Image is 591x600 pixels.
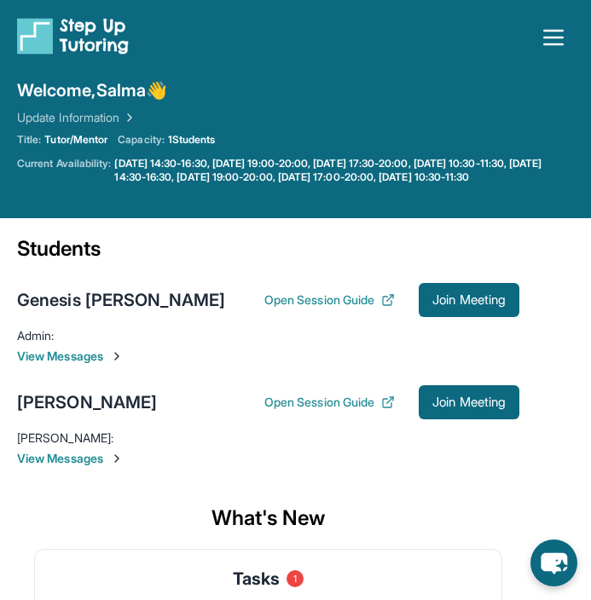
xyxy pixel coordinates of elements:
[432,397,506,407] span: Join Meeting
[17,487,519,549] div: What's New
[264,291,395,309] button: Open Session Guide
[419,283,519,317] button: Join Meeting
[118,133,165,147] span: Capacity:
[17,328,54,343] span: Admin :
[17,288,225,312] div: Genesis [PERSON_NAME]
[419,385,519,419] button: Join Meeting
[264,394,395,411] button: Open Session Guide
[119,109,136,126] img: Chevron Right
[17,430,113,445] span: [PERSON_NAME] :
[17,235,519,273] div: Students
[17,78,167,102] span: Welcome, Salma 👋
[110,349,124,363] img: Chevron-Right
[432,295,506,305] span: Join Meeting
[17,450,519,467] span: View Messages
[44,133,107,147] span: Tutor/Mentor
[287,570,304,587] span: 1
[17,390,157,414] div: [PERSON_NAME]
[168,133,216,147] span: 1 Students
[530,539,577,586] button: chat-button
[17,157,111,184] span: Current Availability:
[233,567,280,591] span: Tasks
[17,348,519,365] span: View Messages
[110,452,124,465] img: Chevron-Right
[17,109,136,126] a: Update Information
[17,133,41,147] span: Title:
[114,157,574,184] a: [DATE] 14:30-16:30, [DATE] 19:00-20:00, [DATE] 17:30-20:00, [DATE] 10:30-11:30, [DATE] 14:30-16:3...
[17,17,129,55] img: logo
